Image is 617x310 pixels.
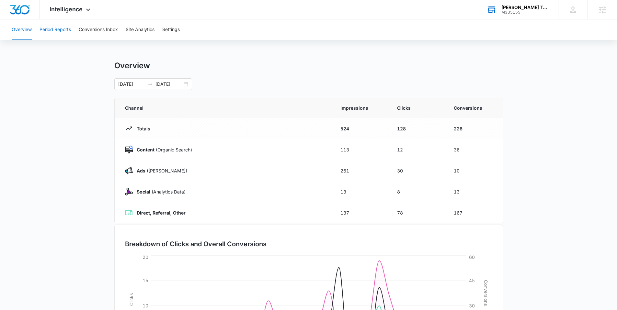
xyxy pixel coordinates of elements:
tspan: Conversions [483,280,489,306]
td: 13 [333,181,389,202]
td: 36 [446,139,503,160]
div: account name [501,5,549,10]
td: 128 [389,118,446,139]
input: Start date [118,81,145,88]
td: 13 [446,181,503,202]
tspan: Clicks [128,293,134,306]
img: Social [125,188,133,195]
p: (Analytics Data) [133,188,186,195]
span: Intelligence [50,6,83,13]
td: 226 [446,118,503,139]
div: Keywords by Traffic [72,38,109,42]
div: Domain Overview [25,38,58,42]
span: Impressions [340,105,382,111]
img: logo_orange.svg [10,10,16,16]
tspan: 30 [469,303,475,308]
span: swap-right [148,82,153,87]
img: website_grey.svg [10,17,16,22]
div: Domain: [DOMAIN_NAME] [17,17,71,22]
button: Settings [162,19,180,40]
td: 261 [333,160,389,181]
td: 30 [389,160,446,181]
img: tab_domain_overview_orange.svg [17,38,23,43]
td: 12 [389,139,446,160]
div: account id [501,10,549,15]
p: (Organic Search) [133,146,192,153]
h3: Breakdown of Clicks and Overall Conversions [125,239,267,249]
td: 10 [446,160,503,181]
h1: Overview [114,61,150,71]
tspan: 60 [469,254,475,260]
button: Conversions Inbox [79,19,118,40]
strong: Content [137,147,154,152]
td: 167 [446,202,503,223]
input: End date [155,81,182,88]
tspan: 15 [143,278,148,283]
img: Ads [125,167,133,174]
strong: Direct, Referral, Other [137,210,186,216]
tspan: 10 [143,303,148,308]
button: Period Reports [40,19,71,40]
strong: Social [137,189,150,194]
span: to [148,82,153,87]
button: Overview [12,19,32,40]
td: 113 [333,139,389,160]
td: 8 [389,181,446,202]
div: v 4.0.25 [18,10,32,16]
tspan: 45 [469,278,475,283]
img: Content [125,146,133,153]
p: ([PERSON_NAME]) [133,167,187,174]
span: Conversions [454,105,492,111]
p: Totals [133,125,150,132]
span: Channel [125,105,325,111]
img: tab_keywords_by_traffic_grey.svg [64,38,70,43]
td: 78 [389,202,446,223]
button: Site Analytics [126,19,154,40]
strong: Ads [137,168,145,173]
td: 137 [333,202,389,223]
span: Clicks [397,105,438,111]
td: 524 [333,118,389,139]
tspan: 20 [143,254,148,260]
